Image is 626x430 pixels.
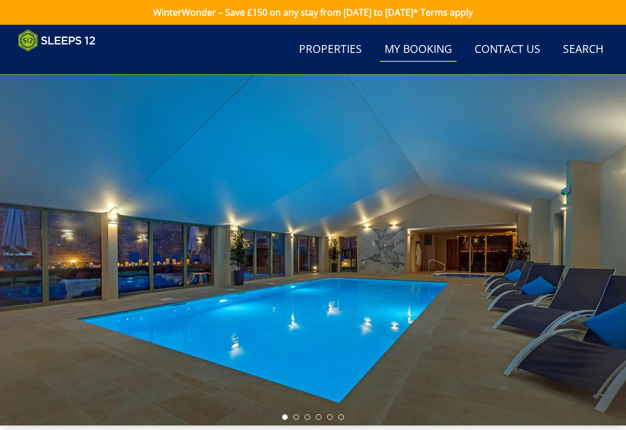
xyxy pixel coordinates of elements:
[380,37,457,62] a: My Booking
[558,37,608,62] a: Search
[12,59,131,68] iframe: Customer reviews powered by Trustpilot
[294,37,366,62] a: Properties
[18,29,96,52] img: Sleeps 12
[470,37,545,62] a: Contact Us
